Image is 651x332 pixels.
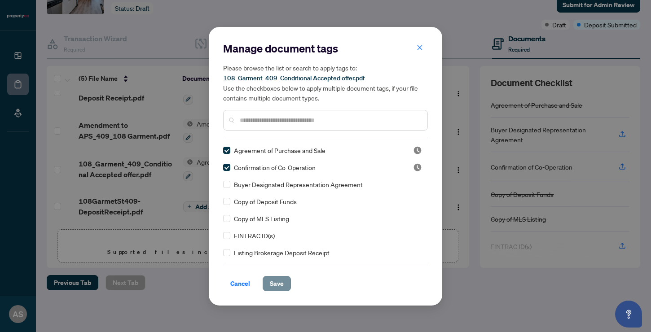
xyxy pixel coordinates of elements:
span: Pending Review [413,163,422,172]
button: Save [263,276,291,291]
button: Open asap [615,301,642,328]
h5: Please browse the list or search to apply tags to: Use the checkboxes below to apply multiple doc... [223,63,428,103]
span: close [417,44,423,51]
img: status [413,146,422,155]
span: Buyer Designated Representation Agreement [234,179,363,189]
span: Agreement of Purchase and Sale [234,145,325,155]
span: Cancel [230,276,250,291]
span: Copy of MLS Listing [234,214,289,223]
span: Listing Brokerage Deposit Receipt [234,248,330,258]
span: FINTRAC ID(s) [234,231,275,240]
span: Confirmation of Co-Operation [234,162,316,172]
span: Pending Review [413,146,422,155]
span: 108_Garment_409_Conditional Accepted offer.pdf [223,74,365,82]
span: Copy of Deposit Funds [234,197,297,206]
h2: Manage document tags [223,41,428,56]
button: Cancel [223,276,257,291]
span: Save [270,276,284,291]
img: status [413,163,422,172]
